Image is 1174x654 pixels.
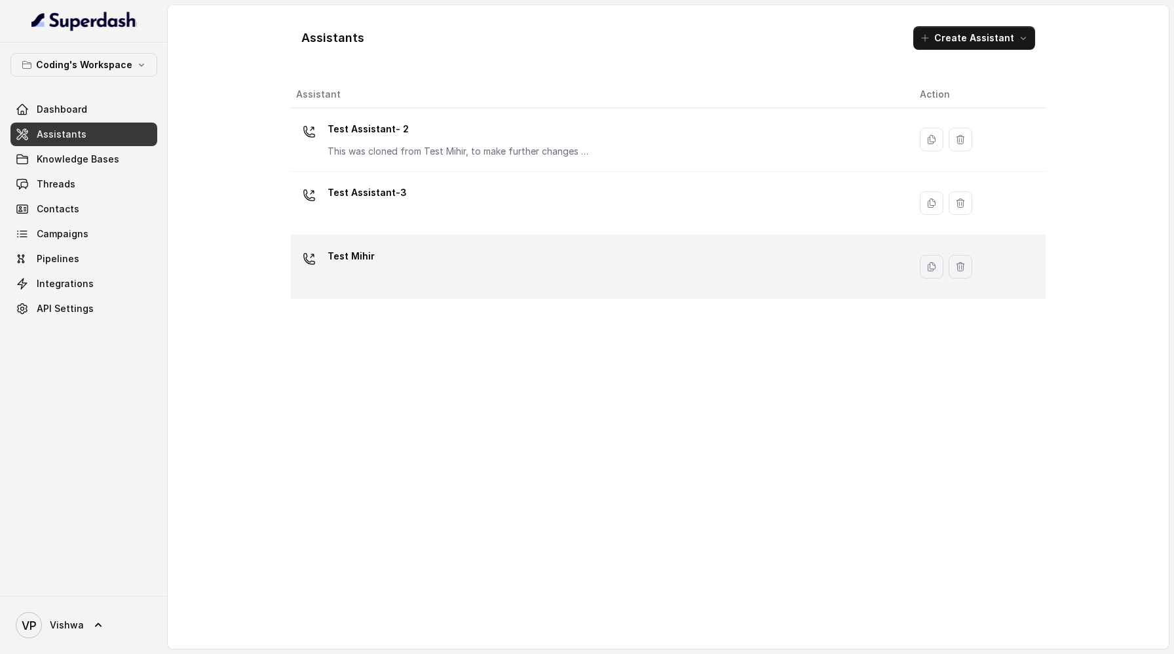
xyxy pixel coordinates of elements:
[10,607,157,644] a: Vishwa
[10,222,157,246] a: Campaigns
[37,153,119,166] span: Knowledge Bases
[10,98,157,121] a: Dashboard
[328,182,407,203] p: Test Assistant-3
[10,272,157,296] a: Integrations
[37,103,87,116] span: Dashboard
[909,81,1046,108] th: Action
[913,26,1035,50] button: Create Assistant
[37,202,79,216] span: Contacts
[37,178,75,191] span: Threads
[50,619,84,632] span: Vishwa
[328,145,590,158] p: This was cloned from Test Mihir, to make further changes as discussed with the Superdash team.
[22,619,37,632] text: VP
[10,172,157,196] a: Threads
[10,53,157,77] button: Coding's Workspace
[10,297,157,320] a: API Settings
[31,10,137,31] img: light.svg
[37,302,94,315] span: API Settings
[328,119,590,140] p: Test Assistant- 2
[37,252,79,265] span: Pipelines
[10,147,157,171] a: Knowledge Bases
[10,123,157,146] a: Assistants
[10,247,157,271] a: Pipelines
[10,197,157,221] a: Contacts
[37,277,94,290] span: Integrations
[328,246,375,267] p: Test Mihir
[36,57,132,73] p: Coding's Workspace
[37,227,88,240] span: Campaigns
[301,28,364,48] h1: Assistants
[291,81,909,108] th: Assistant
[37,128,86,141] span: Assistants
